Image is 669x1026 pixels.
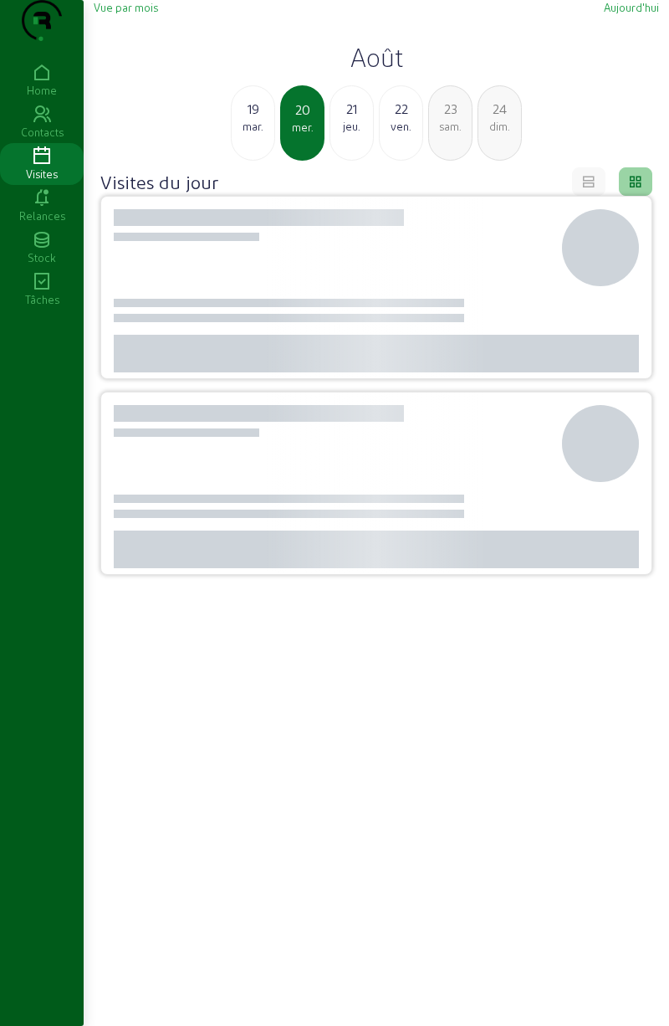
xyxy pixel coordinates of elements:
[429,99,472,119] div: 23
[330,99,373,119] div: 21
[604,1,659,13] span: Aujourd'hui
[232,119,274,134] div: mar.
[478,99,521,119] div: 24
[232,99,274,119] div: 19
[330,119,373,134] div: jeu.
[478,119,521,134] div: dim.
[282,120,323,135] div: mer.
[94,1,158,13] span: Vue par mois
[282,100,323,120] div: 20
[380,119,422,134] div: ven.
[100,170,218,193] h4: Visites du jour
[380,99,422,119] div: 22
[94,42,659,72] h2: Août
[429,119,472,134] div: sam.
